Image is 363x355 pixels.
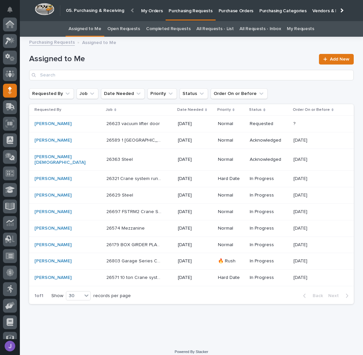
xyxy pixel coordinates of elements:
tr: [PERSON_NAME] 26574 Mezzanine26574 Mezzanine [DATE]NormalIn Progress[DATE][DATE] [29,220,354,237]
p: 26179 BOX GIRDER PLATES [106,241,163,248]
p: Status [249,106,262,113]
p: Normal [218,226,245,231]
p: In Progress [250,242,288,248]
h1: Assigned to Me [29,54,315,64]
p: [DATE] [293,274,309,281]
a: [PERSON_NAME] [34,226,72,231]
p: 1 of 1 [29,288,49,304]
a: My Requests [287,21,314,37]
p: ? [293,120,297,127]
p: [DATE] [178,226,213,231]
img: Workspace Logo [35,3,54,15]
p: Normal [218,157,245,162]
a: Completed Requests [146,21,190,37]
tr: [PERSON_NAME] 26321 Crane system runways26321 Crane system runways [DATE]Hard DateIn Progress[DAT... [29,171,354,187]
tr: [PERSON_NAME] 26697 FSTRM2 Crane System26697 FSTRM2 Crane System [DATE]NormalIn Progress[DATE][DATE] [29,203,354,220]
p: [DATE] [293,136,309,143]
a: [PERSON_NAME] [34,193,72,198]
h2: 05. Purchasing & Receiving [66,8,124,14]
button: Priority [147,88,177,99]
p: 26697 FSTRM2 Crane System [106,208,163,215]
p: Show [51,293,63,299]
p: [DATE] [178,121,213,127]
p: Hard Date [218,176,245,182]
p: [DATE] [178,193,213,198]
p: 26321 Crane system runways [106,175,163,182]
a: [PERSON_NAME] [34,258,72,264]
p: Acknowledged [250,138,288,143]
p: In Progress [250,275,288,281]
p: 26803 Garage Series Crane [106,257,163,264]
a: All Requests - Inbox [239,21,281,37]
p: [DATE] [293,224,309,231]
button: Status [180,88,208,99]
p: Date Needed [177,106,203,113]
p: [DATE] [178,242,213,248]
p: [DATE] [293,155,309,162]
p: Hard Date [218,275,245,281]
button: Notifications [3,3,17,17]
p: Normal [218,209,245,215]
tr: [PERSON_NAME] 26623 vacuum lifter door26623 vacuum lifter door [DATE]NormalRequested?? [29,116,354,132]
a: [PERSON_NAME] [34,138,72,143]
p: Normal [218,193,245,198]
span: Next [328,293,343,298]
span: Add New [330,57,349,62]
p: [DATE] [178,176,213,182]
p: 26571 10 ton Crane system [106,274,163,281]
a: Open Requests [107,21,140,37]
p: In Progress [250,176,288,182]
p: [DATE] [178,258,213,264]
a: All Requests - List [196,21,233,37]
p: Normal [218,138,245,143]
p: Priority [217,106,231,113]
p: 26629 Steel [106,191,134,198]
tr: [PERSON_NAME] 26629 Steel26629 Steel [DATE]NormalIn Progress[DATE][DATE] [29,187,354,204]
tr: [PERSON_NAME] 26571 10 ton Crane system26571 10 ton Crane system [DATE]Hard DateIn Progress[DATE]... [29,270,354,286]
p: records per page [93,293,131,299]
p: [DATE] [293,175,309,182]
button: Order On or Before [211,88,268,99]
a: Add New [319,54,354,65]
p: [DATE] [178,275,213,281]
button: Back [298,293,326,299]
div: 30 [66,292,82,299]
p: Normal [218,121,245,127]
p: 26574 Mezzanine [106,224,146,231]
tr: [PERSON_NAME] 26803 Garage Series Crane26803 Garage Series Crane [DATE]🔥 RushIn Progress[DATE][DATE] [29,253,354,270]
div: Notifications [8,7,17,17]
p: Requested By [34,106,61,113]
tr: [PERSON_NAME] 26589 1 [GEOGRAPHIC_DATA]26589 1 [GEOGRAPHIC_DATA] [DATE]NormalAcknowledged[DATE][D... [29,132,354,149]
p: [DATE] [293,208,309,215]
p: Assigned to Me [82,38,116,46]
p: 26363 Steel [106,155,134,162]
button: Next [326,293,354,299]
p: Order On or Before [293,106,330,113]
p: 26589 1 [GEOGRAPHIC_DATA] [106,136,163,143]
p: [DATE] [178,157,213,162]
p: 🔥 Rush [218,258,245,264]
tr: [PERSON_NAME][DEMOGRAPHIC_DATA] 26363 Steel26363 Steel [DATE]NormalAcknowledged[DATE][DATE] [29,149,354,171]
input: Search [29,70,354,80]
p: [DATE] [293,191,309,198]
p: [DATE] [293,257,309,264]
button: Requested By [29,88,74,99]
p: In Progress [250,258,288,264]
button: users-avatar [3,339,17,353]
a: [PERSON_NAME] [34,242,72,248]
p: Job [106,106,113,113]
p: [DATE] [178,138,213,143]
button: Date Needed [101,88,145,99]
a: Purchasing Requests [29,38,75,46]
a: [PERSON_NAME] [34,121,72,127]
p: 26623 vacuum lifter door [106,120,161,127]
a: [PERSON_NAME][DEMOGRAPHIC_DATA] [34,154,90,165]
a: [PERSON_NAME] [34,209,72,215]
p: Normal [218,242,245,248]
a: [PERSON_NAME] [34,176,72,182]
p: In Progress [250,209,288,215]
p: Requested [250,121,288,127]
button: Job [77,88,98,99]
p: [DATE] [293,241,309,248]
